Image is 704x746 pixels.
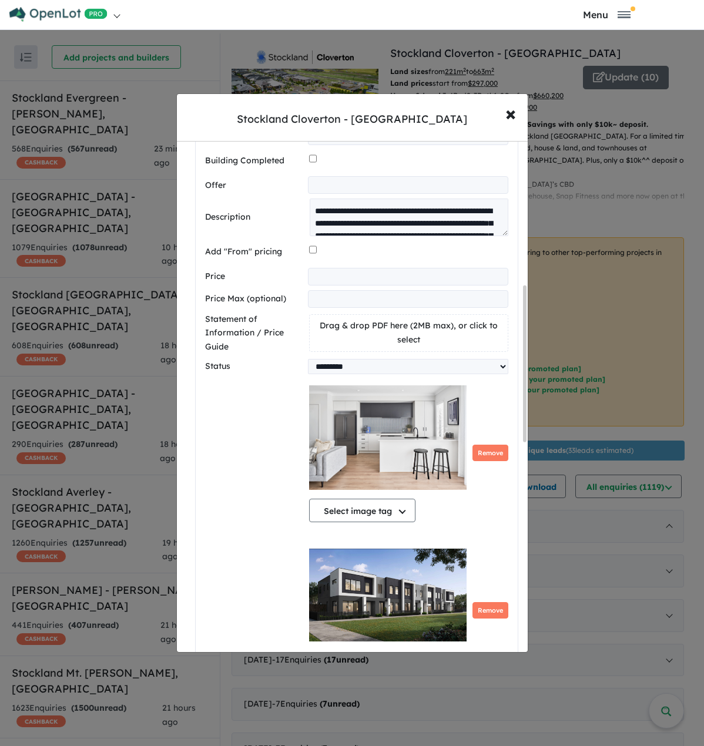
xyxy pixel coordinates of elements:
[309,379,467,496] img: Stockland Cloverton - Kalkallo - Lot Octave 18 Corner by Homebuyers Centre
[320,320,498,345] span: Drag & drop PDF here (2MB max), or click to select
[205,179,303,193] label: Offer
[472,445,508,462] button: Remove
[205,292,303,306] label: Price Max (optional)
[309,499,415,522] button: Select image tag
[309,536,467,654] img: Stockland Cloverton - Kalkallo - Lot Octave 18 Corner by Homebuyers Centre
[521,9,692,20] button: Toggle navigation
[205,359,303,374] label: Status
[237,112,467,127] div: Stockland Cloverton - [GEOGRAPHIC_DATA]
[205,154,304,168] label: Building Completed
[205,270,303,284] label: Price
[205,312,304,354] label: Statement of Information / Price Guide
[472,602,508,619] button: Remove
[205,245,304,259] label: Add "From" pricing
[505,100,516,126] span: ×
[205,210,306,224] label: Description
[9,7,108,22] img: Openlot PRO Logo White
